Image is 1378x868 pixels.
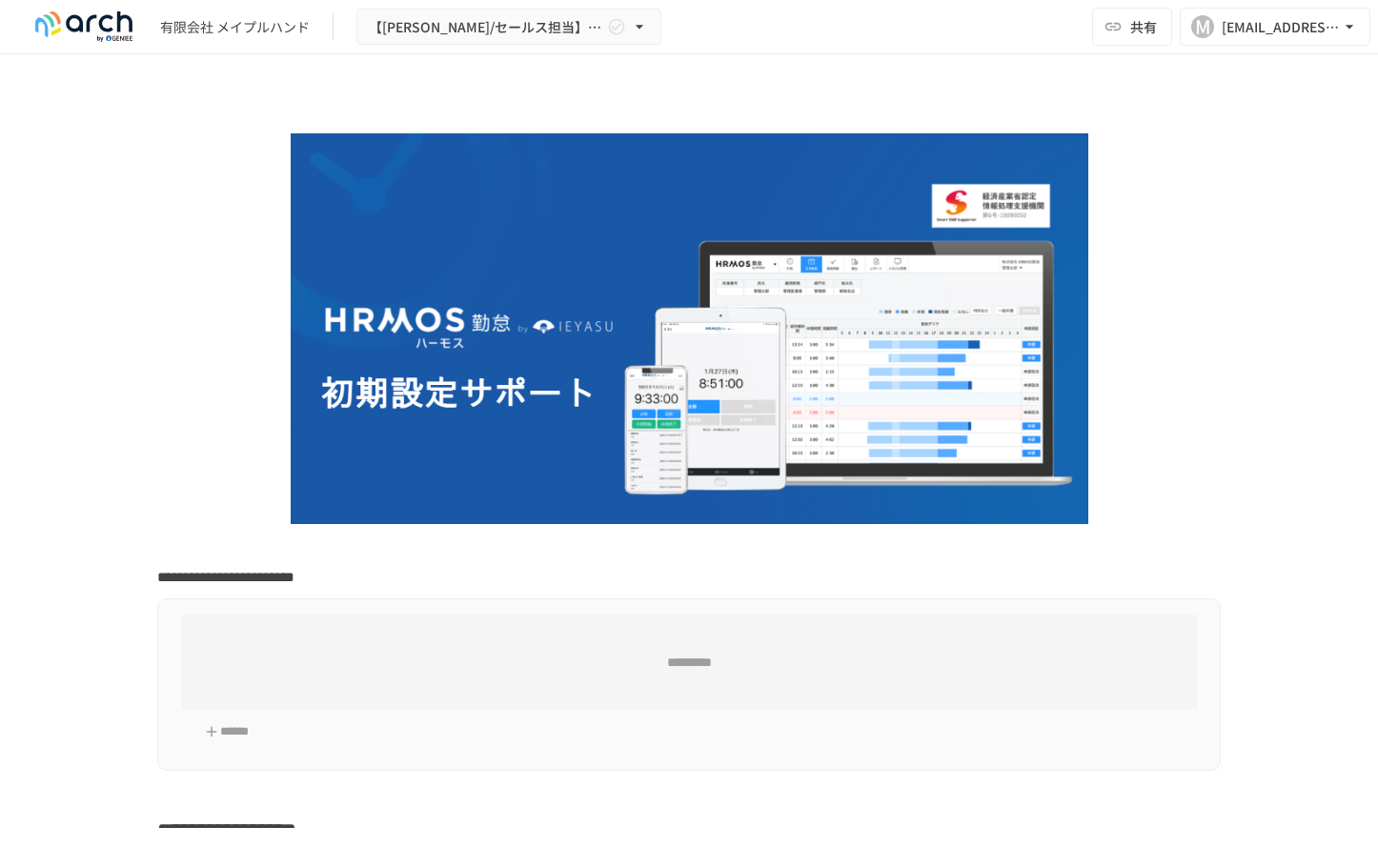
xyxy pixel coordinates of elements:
[1222,15,1340,39] div: [EMAIL_ADDRESS][DOMAIN_NAME]
[1180,8,1370,46] button: M[EMAIL_ADDRESS][DOMAIN_NAME]
[291,133,1088,524] img: GdztLVQAPnGLORo409ZpmnRQckwtTrMz8aHIKJZF2AQ
[369,15,603,39] span: 【[PERSON_NAME]/セールス担当】有限会社メイプルハンド様_初期設定サポート
[160,17,310,37] div: 有限会社 メイプルハンド
[1092,8,1172,46] button: 共有
[1130,16,1157,37] span: 共有
[1191,15,1214,38] div: M
[356,9,661,46] button: 【[PERSON_NAME]/セールス担当】有限会社メイプルハンド様_初期設定サポート
[23,11,145,42] img: logo-default@2x-9cf2c760.svg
